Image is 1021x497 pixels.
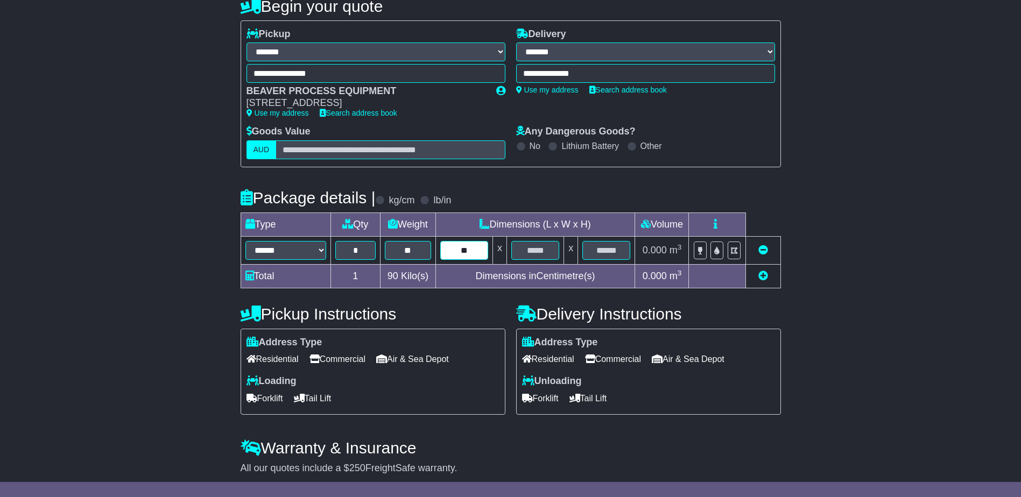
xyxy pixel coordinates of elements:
[241,305,505,323] h4: Pickup Instructions
[349,463,365,473] span: 250
[241,463,781,474] div: All our quotes include a $ FreightSafe warranty.
[569,390,607,407] span: Tail Lift
[247,29,291,40] label: Pickup
[522,337,598,349] label: Address Type
[381,212,436,236] td: Weight
[376,351,449,367] span: Air & Sea Depot
[678,243,682,251] sup: 3
[320,109,397,117] a: Search address book
[388,271,398,281] span: 90
[389,195,414,207] label: kg/cm
[564,236,578,264] td: x
[635,212,689,236] td: Volume
[247,375,297,387] label: Loading
[670,271,682,281] span: m
[247,140,277,159] label: AUD
[522,375,582,387] label: Unloading
[330,264,381,288] td: 1
[294,390,332,407] span: Tail Lift
[516,86,579,94] a: Use my address
[652,351,724,367] span: Air & Sea Depot
[530,141,540,151] label: No
[433,195,451,207] label: lb/in
[435,212,635,236] td: Dimensions (L x W x H)
[247,109,309,117] a: Use my address
[241,189,376,207] h4: Package details |
[309,351,365,367] span: Commercial
[492,236,506,264] td: x
[241,439,781,457] h4: Warranty & Insurance
[241,212,330,236] td: Type
[330,212,381,236] td: Qty
[643,271,667,281] span: 0.000
[758,271,768,281] a: Add new item
[516,305,781,323] h4: Delivery Instructions
[516,126,636,138] label: Any Dangerous Goods?
[247,337,322,349] label: Address Type
[516,29,566,40] label: Delivery
[247,390,283,407] span: Forklift
[247,97,485,109] div: [STREET_ADDRESS]
[435,264,635,288] td: Dimensions in Centimetre(s)
[247,86,485,97] div: BEAVER PROCESS EQUIPMENT
[589,86,667,94] a: Search address book
[381,264,436,288] td: Kilo(s)
[670,245,682,255] span: m
[640,141,662,151] label: Other
[678,269,682,277] sup: 3
[241,264,330,288] td: Total
[522,351,574,367] span: Residential
[561,141,619,151] label: Lithium Battery
[247,126,311,138] label: Goods Value
[758,245,768,255] a: Remove this item
[585,351,641,367] span: Commercial
[643,245,667,255] span: 0.000
[522,390,559,407] span: Forklift
[247,351,299,367] span: Residential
